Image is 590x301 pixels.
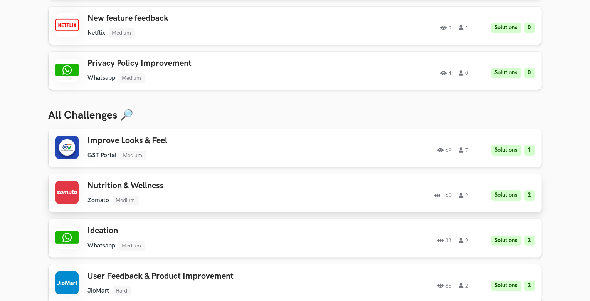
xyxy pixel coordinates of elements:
[119,241,145,251] li: Medium
[459,283,469,288] span: 2
[88,197,109,204] li: Zomato
[459,70,469,76] span: 0
[435,193,452,198] span: 160
[88,29,106,37] li: Netflix
[524,145,535,156] li: 1
[491,145,521,156] li: Solutions
[88,242,116,249] li: Whatsapp
[88,152,117,159] li: GST Portal
[524,190,535,201] li: 2
[491,236,521,246] li: Solutions
[88,287,109,294] li: JioMart
[459,25,469,30] span: 1
[491,190,521,201] li: Solutions
[491,68,521,78] li: Solutions
[459,238,469,243] span: 9
[49,109,542,122] h3: All Challenges 🔎
[524,23,535,33] li: 0
[49,52,542,90] a: Privacy Policy ImprovementWhatsappMedium40Solutions0
[491,23,521,33] li: Solutions
[459,147,469,153] span: 7
[441,25,452,30] span: 9
[49,7,542,45] a: New feature feedbackNetflixMedium91Solutions0
[49,219,542,257] a: IdeationWhatsappMedium339Solutions2
[49,129,542,167] a: Improve Looks & FeelGST PortalMedium697Solutions1
[109,28,135,38] li: Medium
[88,13,307,23] h3: New feature feedback
[88,181,307,191] h3: Nutrition & Wellness
[441,70,452,76] span: 4
[88,59,307,69] h3: Privacy Policy Improvement
[88,74,116,82] li: Whatsapp
[491,281,521,291] li: Solutions
[120,150,146,160] li: Medium
[88,136,307,146] h3: Improve Looks & Feel
[438,147,452,153] span: 69
[524,236,535,246] li: 2
[524,68,535,78] li: 0
[438,238,452,243] span: 33
[113,196,139,205] li: Medium
[49,174,542,212] a: Nutrition & WellnessZomatoMedium1602Solutions2
[459,193,469,198] span: 2
[119,73,145,83] li: Medium
[88,271,307,281] h3: User Feedback & Product Improvement
[88,226,307,236] h3: Ideation
[438,283,452,288] span: 85
[524,281,535,291] li: 2
[113,286,131,296] li: Hard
